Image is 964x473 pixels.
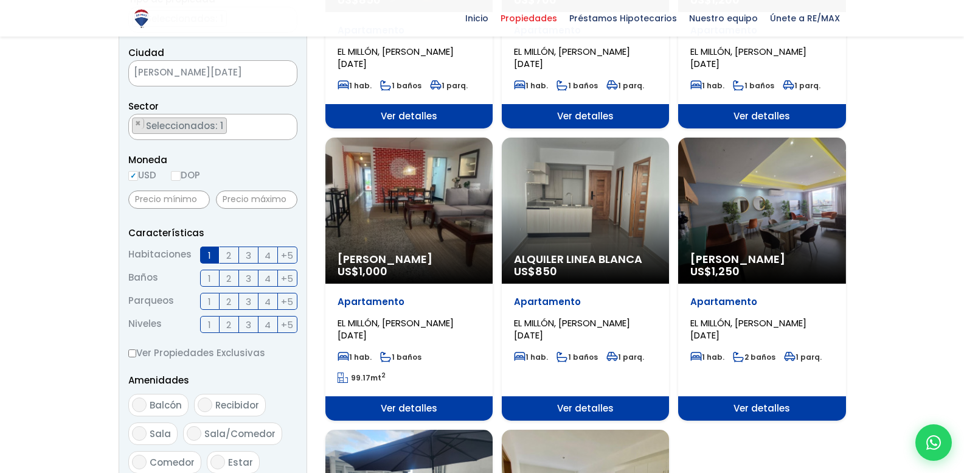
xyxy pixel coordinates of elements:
[690,264,740,279] span: US$
[606,80,644,91] span: 1 parq.
[128,349,136,357] input: Ver Propiedades Exclusivas
[132,426,147,441] input: Sala
[265,294,271,309] span: 4
[381,371,386,380] sup: 2
[208,271,211,286] span: 1
[284,118,290,129] span: ×
[204,427,276,440] span: Sala/Comedor
[514,45,630,70] span: EL MILLÓN, [PERSON_NAME][DATE]
[171,167,200,183] label: DOP
[208,248,211,263] span: 1
[266,64,285,83] button: Remove all items
[678,138,845,421] a: [PERSON_NAME] US$1,250 Apartamento EL MILLÓN, [PERSON_NAME][DATE] 1 hab. 2 baños 1 parq. Ver deta...
[135,118,141,129] span: ×
[338,317,454,342] span: EL MILLÓN, [PERSON_NAME][DATE]
[187,426,201,441] input: Sala/Comedor
[557,352,598,362] span: 1 baños
[283,117,291,130] button: Remove all items
[246,248,251,263] span: 3
[246,294,251,309] span: 3
[557,80,598,91] span: 1 baños
[690,352,724,362] span: 1 hab.
[129,64,266,81] span: SANTO DOMINGO DE GUZMÁN
[683,9,764,27] span: Nuestro equipo
[128,316,162,333] span: Niveles
[690,45,806,70] span: EL MILLÓN, [PERSON_NAME][DATE]
[228,456,253,469] span: Estar
[150,399,182,412] span: Balcón
[338,80,372,91] span: 1 hab.
[128,345,297,360] label: Ver Propiedades Exclusivas
[281,294,293,309] span: +5
[150,427,171,440] span: Sala
[784,352,822,362] span: 1 parq.
[430,80,468,91] span: 1 parq.
[208,317,211,332] span: 1
[359,264,387,279] span: 1,000
[678,104,845,128] span: Ver detalles
[678,396,845,421] span: Ver detalles
[171,171,181,181] input: DOP
[338,373,386,383] span: mt
[502,138,669,421] a: Alquiler Linea Blanca US$850 Apartamento EL MILLÓN, [PERSON_NAME][DATE] 1 hab. 1 baños 1 parq. Ve...
[226,248,231,263] span: 2
[128,225,297,240] p: Características
[514,296,657,308] p: Apartamento
[690,296,833,308] p: Apartamento
[132,455,147,469] input: Comedor
[128,247,192,264] span: Habitaciones
[563,9,683,27] span: Préstamos Hipotecarios
[150,456,195,469] span: Comedor
[226,317,231,332] span: 2
[764,9,846,27] span: Únete a RE/MAX
[131,8,152,29] img: Logo de REMAX
[265,271,271,286] span: 4
[502,104,669,128] span: Ver detalles
[208,294,211,309] span: 1
[265,317,271,332] span: 4
[338,253,480,265] span: [PERSON_NAME]
[128,167,156,183] label: USD
[325,104,493,128] span: Ver detalles
[733,352,775,362] span: 2 baños
[128,270,158,287] span: Baños
[132,398,147,412] input: Balcón
[129,114,136,141] textarea: Search
[198,398,212,412] input: Recibidor
[281,248,293,263] span: +5
[690,80,724,91] span: 1 hab.
[514,352,548,362] span: 1 hab.
[132,117,227,134] li: EL MILLÓN
[606,352,644,362] span: 1 parq.
[265,248,271,263] span: 4
[325,138,493,421] a: [PERSON_NAME] US$1,000 Apartamento EL MILLÓN, [PERSON_NAME][DATE] 1 hab. 1 baños 99.17mt2 Ver det...
[783,80,820,91] span: 1 parq.
[338,352,372,362] span: 1 hab.
[226,294,231,309] span: 2
[514,253,657,265] span: Alquiler Linea Blanca
[145,119,226,132] span: Seleccionados: 1
[514,80,548,91] span: 1 hab.
[514,264,557,279] span: US$
[380,80,421,91] span: 1 baños
[128,60,297,86] span: SANTO DOMINGO DE GUZMÁN
[216,191,297,209] input: Precio máximo
[281,271,293,286] span: +5
[246,271,251,286] span: 3
[128,191,210,209] input: Precio mínimo
[338,296,480,308] p: Apartamento
[459,9,494,27] span: Inicio
[246,317,251,332] span: 3
[128,171,138,181] input: USD
[338,264,387,279] span: US$
[128,152,297,167] span: Moneda
[514,317,630,342] span: EL MILLÓN, [PERSON_NAME][DATE]
[281,317,293,332] span: +5
[279,68,285,79] span: ×
[210,455,225,469] input: Estar
[690,253,833,265] span: [PERSON_NAME]
[351,373,370,383] span: 99.17
[128,100,159,113] span: Sector
[133,118,144,129] button: Remove item
[733,80,774,91] span: 1 baños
